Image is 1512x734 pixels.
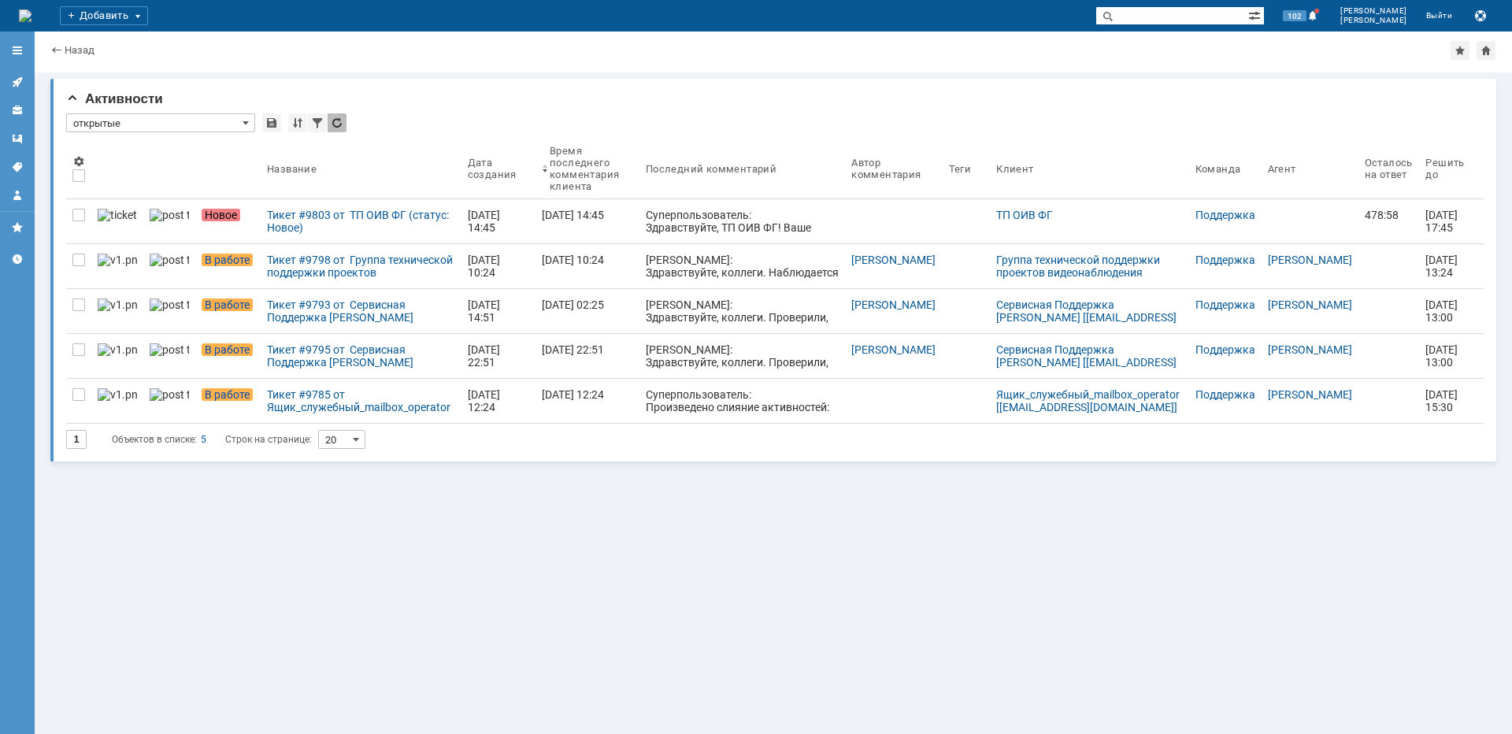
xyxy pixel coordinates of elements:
a: Поддержка [1195,254,1255,266]
a: Назад [65,44,94,56]
a: post ticket.png [143,334,195,378]
img: v1.png [98,343,137,356]
div: Добавить в избранное [1451,41,1469,60]
div: Сортировка... [288,113,307,132]
a: В работе [195,289,261,333]
a: post ticket.png [143,199,195,243]
button: Сохранить лог [1471,6,1490,25]
span: [PERSON_NAME] [1340,16,1407,25]
div: Фильтрация... [308,113,327,132]
a: В работе [195,334,261,378]
a: Сервисная Поддержка [PERSON_NAME] [[EMAIL_ADDRESS][DOMAIN_NAME]] [996,298,1177,336]
div: [DATE] 14:45 [542,209,604,221]
span: Расширенный поиск [1248,7,1264,22]
a: Активности [5,69,30,95]
a: [DATE] 13:00 [1419,289,1471,333]
div: Теги [949,163,972,175]
div: [DATE] 10:24 [468,254,502,279]
a: Тикет #9793 от Сервисная Поддержка [PERSON_NAME] [[EMAIL_ADDRESS][DOMAIN_NAME]] (статус: В работе) [261,289,461,333]
div: Тикет #9793 от Сервисная Поддержка [PERSON_NAME] [[EMAIL_ADDRESS][DOMAIN_NAME]] (статус: В работе) [267,298,455,324]
a: post ticket.png [143,289,195,333]
th: Команда [1189,139,1262,199]
a: ticket_notification.png [91,199,143,243]
div: [DATE] 22:51 [542,343,604,356]
span: В работе [202,388,253,401]
img: v1.png [98,388,137,401]
a: [PERSON_NAME]: Здравствуйте, коллеги. Наблюдается авария на промежуточном узле транспортной сети/... [639,244,845,288]
a: [DATE] 13:00 [1419,334,1471,378]
a: [PERSON_NAME]: Здравствуйте, коллеги. Проверили, канал работает штатно,потерь и прерываний не фик... [639,334,845,378]
div: [DATE] 12:24 [468,388,502,413]
span: [DATE] 13:24 [1425,254,1460,279]
img: post ticket.png [150,343,189,356]
a: Ящик_служебный_mailbox_operator [[EMAIL_ADDRESS][DOMAIN_NAME]] [996,388,1182,413]
a: Суперпользователь: Произведено слияние активностей: Тикет #9797 от Ящик_служебный_mailbox_operato... [639,379,845,423]
div: Последний комментарий [646,163,776,175]
a: Новое [195,199,261,243]
span: Новое [202,209,240,221]
div: Сохранить вид [262,113,281,132]
th: Клиент [990,139,1189,199]
a: [DATE] 02:25 [535,289,639,333]
div: 478:58 [1365,209,1414,221]
a: post ticket.png [143,379,195,423]
a: Мой профиль [5,183,30,208]
div: Решить до [1425,157,1465,180]
div: Агент [1268,163,1296,175]
a: [DATE] 10:24 [461,244,535,288]
a: [DATE] 22:51 [461,334,535,378]
a: Тикет #9795 от Сервисная Поддержка [PERSON_NAME] [[EMAIL_ADDRESS][DOMAIN_NAME]] (статус: В работе) [261,334,461,378]
span: 102 [1283,10,1306,21]
a: [DATE] 14:45 [461,199,535,243]
a: Поддержка [1195,209,1255,221]
span: [DATE] 13:00 [1425,298,1460,324]
a: [DATE] 14:51 [461,289,535,333]
div: Команда [1195,163,1241,175]
a: v1.png [91,379,143,423]
div: [DATE] 10:24 [542,254,604,266]
div: Название [267,163,317,175]
th: Название [261,139,461,199]
div: [DATE] 12:24 [542,388,604,401]
div: Время последнего комментария клиента [550,145,621,192]
a: Поддержка [1195,388,1255,401]
div: [DATE] 22:51 [468,343,502,369]
a: [PERSON_NAME] [851,298,936,311]
a: [DATE] 13:24 [1419,244,1471,288]
div: Сделать домашней страницей [1477,41,1495,60]
div: [DATE] 02:25 [542,298,604,311]
a: [PERSON_NAME] [851,254,936,266]
a: Группа технической поддержки проектов видеонаблюдения [[EMAIL_ADDRESS][DOMAIN_NAME]] [996,254,1177,291]
div: Дата создания [468,157,517,180]
a: [DATE] 12:24 [535,379,639,423]
a: Суперпользователь: Здравствуйте, ТП ОИВ ФГ! Ваше обращение зарегистрировано в Службе Технической ... [639,199,845,243]
span: Активности [66,91,163,106]
a: Тикет #9798 от Группа технической поддержки проектов видеонаблюдения [[EMAIL_ADDRESS][DOMAIN_NAME... [261,244,461,288]
img: post ticket.png [150,298,189,311]
a: Поддержка [1195,343,1255,356]
a: Клиенты [5,98,30,123]
div: 5 [201,430,206,449]
div: Тикет #9803 от ТП ОИВ ФГ (статус: Новое) [267,209,455,234]
span: В работе [202,298,253,311]
a: [DATE] 15:30 [1419,379,1471,423]
span: [DATE] 15:30 [1425,388,1460,413]
th: Время последнего комментария клиента [535,139,639,199]
a: [DATE] 14:45 [535,199,639,243]
a: [PERSON_NAME] [1268,298,1352,311]
span: Объектов в списке: [112,434,197,445]
a: Перейти на домашнюю страницу [19,9,31,22]
img: v1.png [98,254,137,266]
div: Тикет #9798 от Группа технической поддержки проектов видеонаблюдения [[EMAIL_ADDRESS][DOMAIN_NAME... [267,254,455,279]
a: Сервисная Поддержка [PERSON_NAME] [[EMAIL_ADDRESS][DOMAIN_NAME]] [996,343,1177,381]
a: 478:58 [1358,199,1420,243]
a: ТП ОИВ ФГ [996,209,1053,221]
a: v1.png [91,289,143,333]
a: Теги [5,154,30,180]
span: [DATE] 17:45 [1425,209,1460,234]
div: Осталось на ответ [1365,157,1414,180]
a: Шаблоны комментариев [5,126,30,151]
div: [PERSON_NAME]: Здравствуйте, коллеги. Проверили, канал работает штатно,потерь и прерываний не фик... [646,343,839,394]
div: Тикет #9795 от Сервисная Поддержка [PERSON_NAME] [[EMAIL_ADDRESS][DOMAIN_NAME]] (статус: В работе) [267,343,455,369]
a: В работе [195,244,261,288]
